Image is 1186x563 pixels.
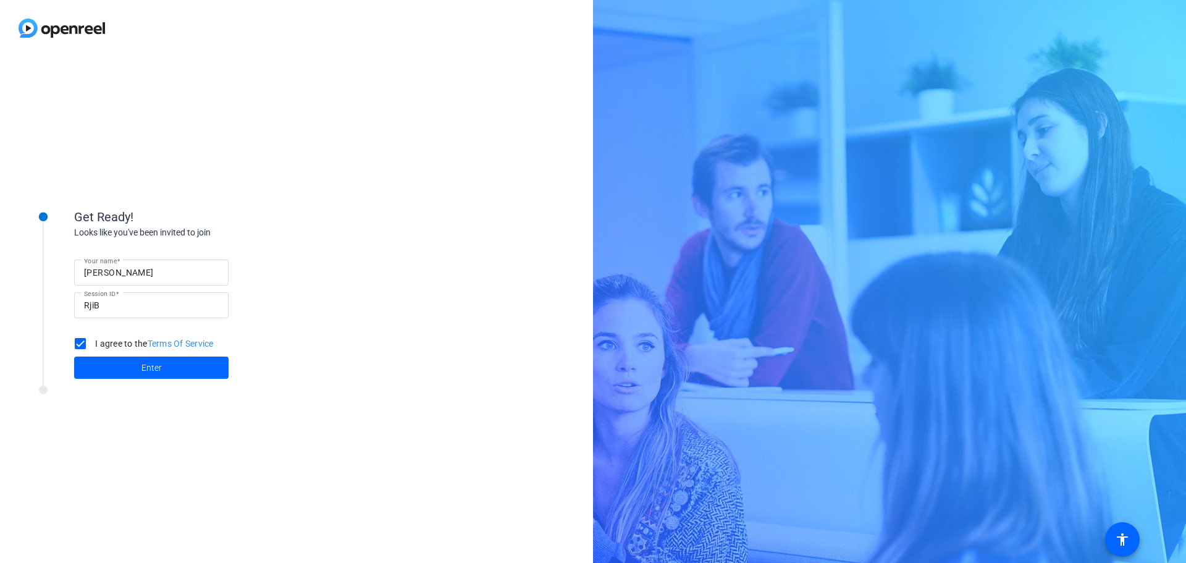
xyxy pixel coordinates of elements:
[74,226,321,239] div: Looks like you've been invited to join
[74,208,321,226] div: Get Ready!
[84,257,117,265] mat-label: Your name
[74,357,229,379] button: Enter
[141,362,162,375] span: Enter
[1115,532,1130,547] mat-icon: accessibility
[93,337,214,350] label: I agree to the
[84,290,116,297] mat-label: Session ID
[148,339,214,349] a: Terms Of Service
